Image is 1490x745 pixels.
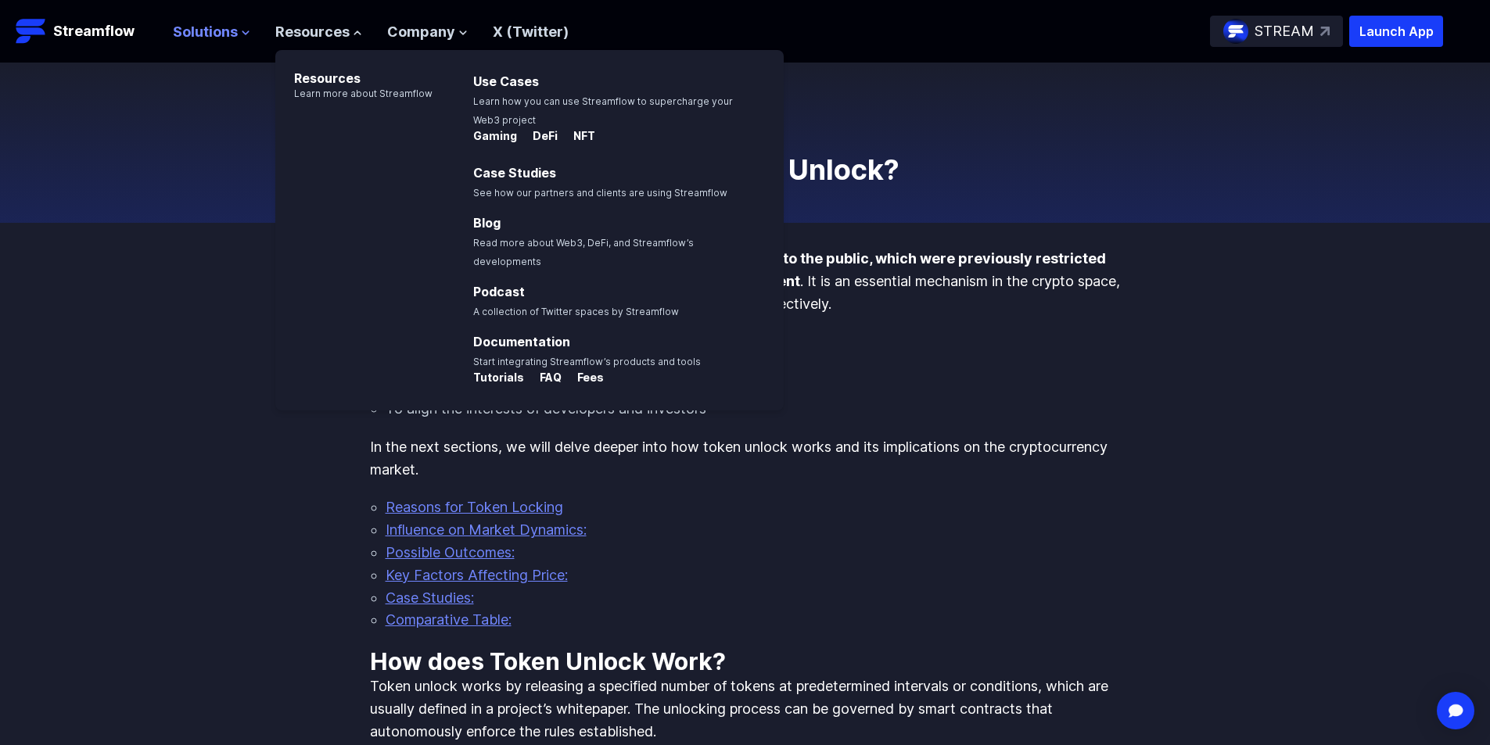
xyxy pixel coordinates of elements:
p: STREAM [1255,20,1314,43]
a: Streamflow [16,16,157,47]
a: DeFi [520,131,561,147]
span: Company [387,21,455,44]
img: Streamflow Logo [16,16,47,47]
button: Resources [275,21,362,44]
a: FAQ [527,372,565,389]
p: DeFi [520,128,558,144]
a: Reasons for Token Locking [386,499,563,515]
span: Resources [275,21,350,44]
img: top-right-arrow.svg [1320,27,1330,36]
span: Solutions [173,21,238,44]
span: Learn how you can use Streamflow to supercharge your Web3 project [473,95,733,126]
p: Token unlock works by releasing a specified number of tokens at predetermined intervals or condit... [370,675,1121,743]
a: X (Twitter) [493,23,569,40]
a: Case Studies [473,165,556,181]
span: Start integrating Streamflow’s products and tools [473,356,701,367]
button: Launch App [1349,16,1443,47]
a: Podcast [473,284,525,299]
img: streamflow-logo-circle.png [1223,19,1248,44]
a: Case Studies: [386,589,474,606]
a: Possible Outcomes: [386,544,515,561]
a: Comparative Table: [386,611,512,628]
a: Gaming [473,131,520,147]
span: A collection of Twitter spaces by Streamflow [473,306,679,317]
button: Solutions [173,21,250,44]
a: STREAM [1210,16,1343,47]
span: See how our partners and clients are using Streamflow [473,187,727,199]
a: NFT [561,131,595,147]
p: Fees [565,370,604,385]
strong: How does Token Unlock Work? [370,647,726,675]
a: Fees [565,372,604,389]
span: Read more about Web3, DeFi, and Streamflow’s developments [473,237,694,267]
a: Influence on Market Dynamics: [386,521,587,538]
p: In the next sections, we will delve deeper into how token unlock works and its implications on th... [370,436,1121,482]
p: FAQ [527,370,562,385]
a: Key Factors Affecting Price: [386,567,568,583]
div: Open Intercom Messenger [1437,692,1474,729]
a: Documentation [473,334,570,349]
p: Streamflow [53,20,135,42]
a: Blog [473,215,501,231]
p: Resources [275,50,433,88]
p: NFT [561,128,595,144]
p: Gaming [473,128,517,144]
button: Company [387,21,468,44]
a: Use Cases [473,73,539,89]
a: Tutorials [473,372,527,389]
p: Tutorials [473,370,524,385]
p: Learn more about Streamflow [275,88,433,100]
